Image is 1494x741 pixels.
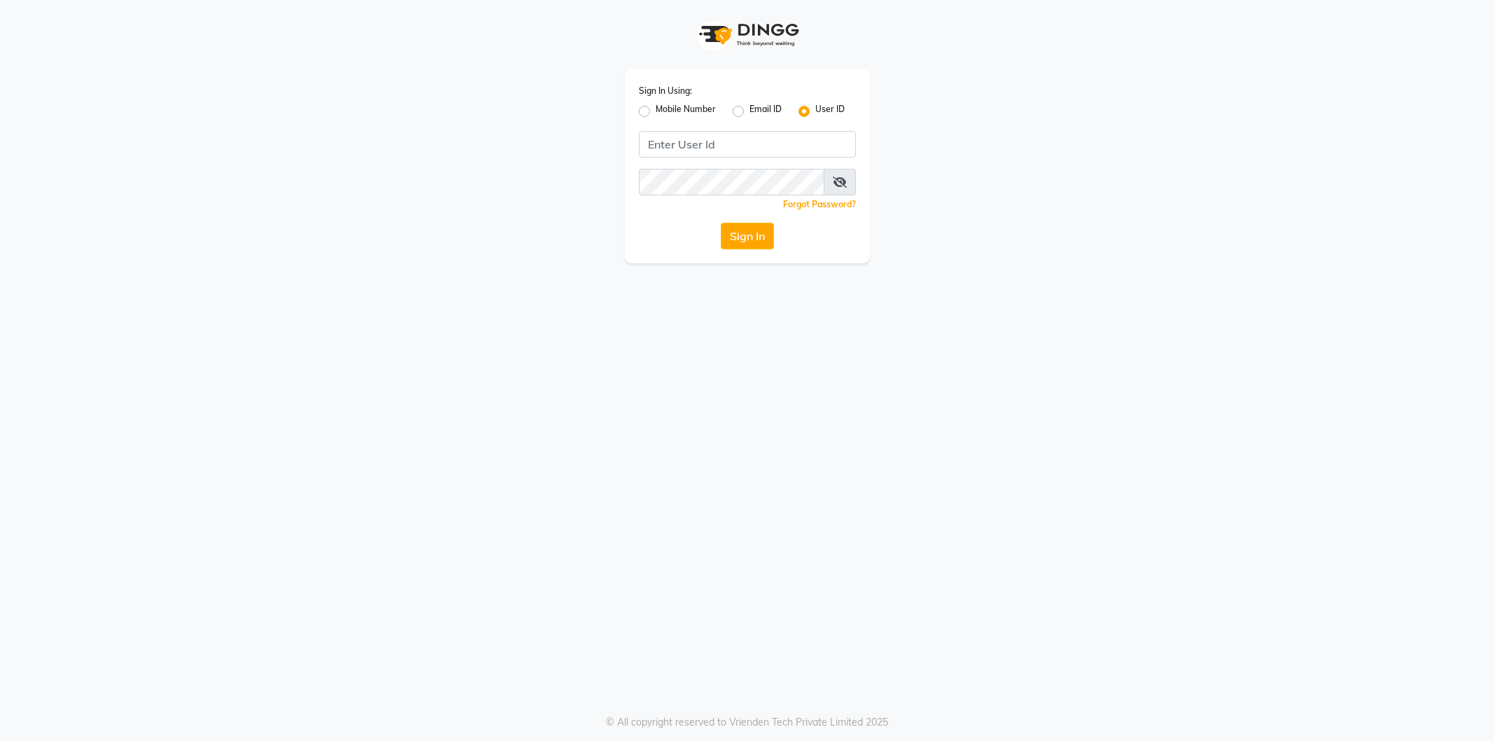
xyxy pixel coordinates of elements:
input: Username [639,131,856,158]
label: Mobile Number [656,103,716,120]
label: User ID [815,103,845,120]
label: Sign In Using: [639,85,692,97]
input: Username [639,169,824,195]
img: logo1.svg [691,14,803,55]
a: Forgot Password? [783,199,856,209]
button: Sign In [721,223,774,249]
label: Email ID [749,103,782,120]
